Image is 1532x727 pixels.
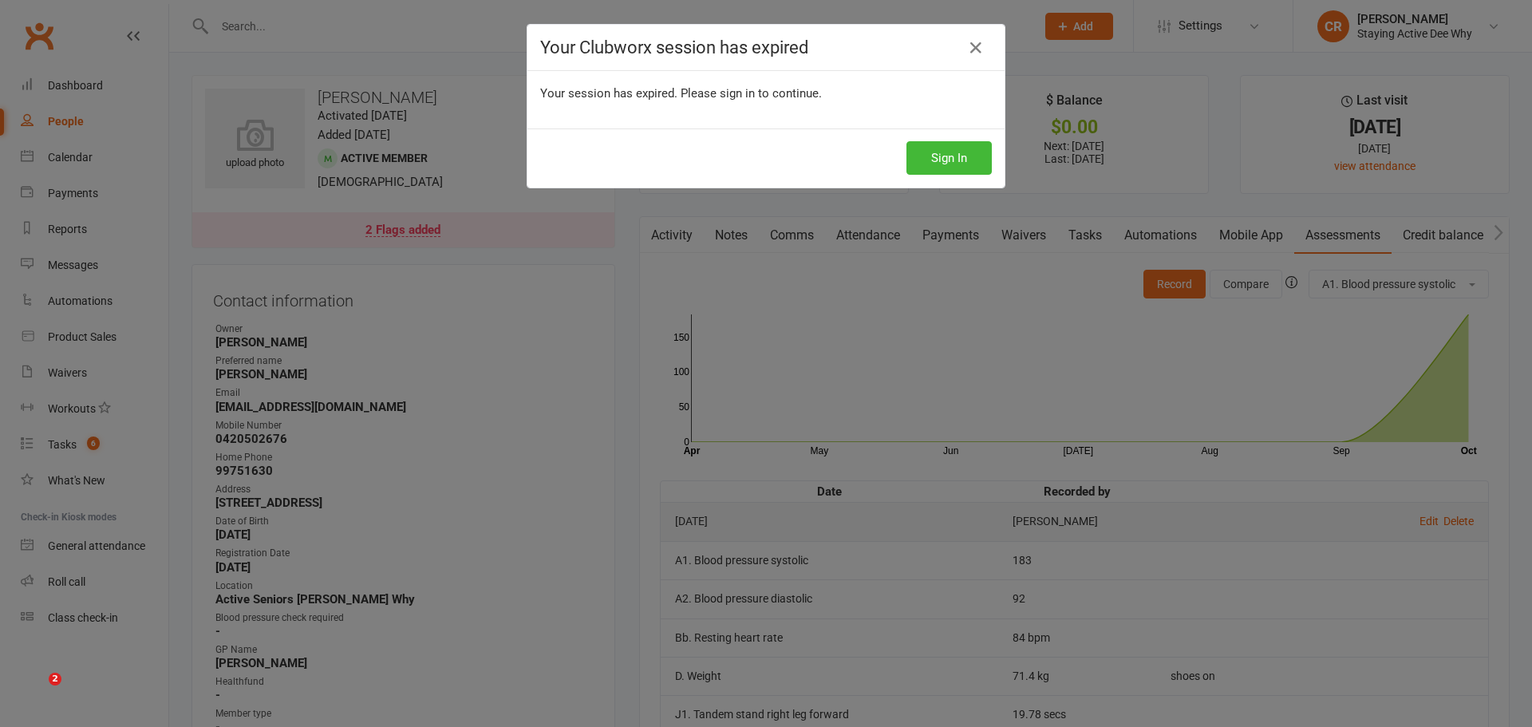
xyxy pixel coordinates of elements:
[540,38,992,57] h4: Your Clubworx session has expired
[963,35,989,61] a: Close
[540,86,822,101] span: Your session has expired. Please sign in to continue.
[49,673,61,686] span: 2
[906,141,992,175] button: Sign In
[16,673,54,711] iframe: Intercom live chat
